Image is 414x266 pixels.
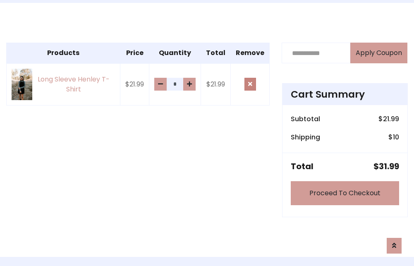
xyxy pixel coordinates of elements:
h6: Subtotal [291,115,320,123]
th: Remove [231,43,270,64]
h4: Cart Summary [291,89,399,100]
h6: Shipping [291,133,320,141]
td: $21.99 [120,63,149,105]
span: 10 [393,132,399,142]
th: Products [7,43,120,64]
th: Total [201,43,231,64]
button: Apply Coupon [350,43,407,63]
span: 31.99 [379,161,399,172]
td: $21.99 [201,63,231,105]
a: Long Sleeve Henley T-Shirt [12,69,115,100]
h6: $ [388,133,399,141]
th: Price [120,43,149,64]
th: Quantity [149,43,201,64]
span: 21.99 [383,114,399,124]
a: Proceed To Checkout [291,181,399,205]
h5: Total [291,161,313,171]
h6: $ [378,115,399,123]
h5: $ [373,161,399,171]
